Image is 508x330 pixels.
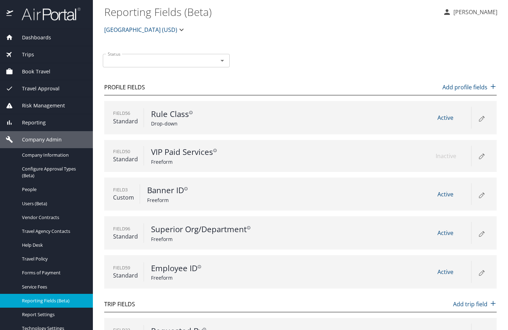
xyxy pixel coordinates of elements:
[151,158,287,166] p: Freeform
[451,8,497,16] p: [PERSON_NAME]
[442,83,497,91] p: Add profile fields
[113,110,138,117] p: Field 56
[6,7,14,21] img: icon-airportal.png
[151,262,287,274] p: Employee ID
[113,264,138,271] p: Field 59
[217,56,227,66] button: Open
[490,83,497,90] img: add icon
[436,152,471,160] p: Inactive
[184,187,188,191] svg: Comes from the 350 Concur Expense data feed. For guest use arrangers information.
[151,274,287,281] p: Freeform
[113,193,134,202] p: Custom
[13,136,62,144] span: Company Admin
[22,200,84,207] span: Users (Beta)
[13,102,65,110] span: Risk Management
[22,284,84,290] span: Service Fees
[22,297,84,304] span: Reporting Fields (Beta)
[104,1,437,23] h1: Reporting Fields (Beta)
[22,311,84,318] span: Report Settings
[197,265,201,269] svg: Comes through Concur Expense data feed. Use arrangers info for guest. Employee ID needs to be add...
[13,51,34,58] span: Trips
[104,25,177,35] span: [GEOGRAPHIC_DATA] (USD)
[147,184,283,196] p: Banner ID
[113,186,134,193] p: Field 3
[151,146,287,158] p: VIP Paid Services
[22,186,84,193] span: People
[440,6,500,18] button: [PERSON_NAME]
[13,34,51,41] span: Dashboards
[437,229,453,237] span: Active
[113,148,138,155] p: Field 50
[437,114,453,122] span: Active
[13,68,50,75] span: Book Travel
[22,242,84,248] span: Help Desk
[147,196,283,204] p: Freeform
[13,119,46,127] span: Reporting
[113,155,138,163] p: Standard
[151,235,287,243] p: Freeform
[151,120,287,127] p: Drop-down
[213,149,217,152] svg: ;Paid CBT VIP Traveler - Paid services - Not associated with VIP Rule Class. not enabled or requi...
[101,23,189,37] button: [GEOGRAPHIC_DATA] (USD)
[22,269,84,276] span: Forms of Payment
[22,214,84,221] span: Vendor Contracts
[453,300,497,308] p: Add trip field
[22,166,84,179] span: Configure Approval Types (Beta)
[113,232,138,241] p: Standard
[189,111,193,114] svg: Guest use planners info.
[113,271,138,280] p: Standard
[151,223,287,235] p: Superior Org/Department
[490,300,497,307] img: add icon
[247,226,251,230] svg: For guest use planners info. ;Will come from HR feed into Concur Expense.
[104,300,135,308] p: Trip Fields
[22,228,84,235] span: Travel Agency Contacts
[104,83,145,91] p: Profile Fields
[437,268,453,276] span: Active
[113,225,138,232] p: Field 96
[22,256,84,262] span: Travel Policy
[113,117,138,125] p: Standard
[13,85,60,93] span: Travel Approval
[22,152,84,158] span: Company Information
[14,7,80,21] img: airportal-logo.png
[437,190,453,198] span: Active
[151,108,287,120] p: Rule Class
